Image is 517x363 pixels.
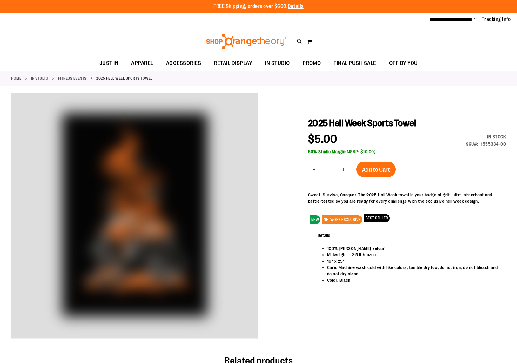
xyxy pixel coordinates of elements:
[389,56,418,70] span: OTF BY YOU
[383,56,424,71] a: OTF BY YOU
[308,227,340,243] span: Details
[308,162,320,178] button: Decrease product quantity
[93,56,125,71] a: JUST IN
[327,258,500,264] li: 16" x 25"
[487,134,506,139] span: In stock
[96,76,153,81] strong: 2025 Hell Week Sports Towel
[308,118,416,129] span: 2025 Hell Week Sports Towel
[337,162,350,178] button: Increase product quantity
[310,215,321,224] span: NEW
[333,56,376,70] span: FINAL PUSH SALE
[296,56,327,71] a: PROMO
[160,56,208,71] a: ACCESSORIES
[466,142,478,147] strong: SKU
[466,134,506,140] div: Availability
[327,277,500,283] li: Color: Black
[11,91,258,339] img: OTF 2025 Hell Week Event Retail
[482,16,511,23] a: Tracking Info
[303,56,321,70] span: PROMO
[308,148,506,155] div: (MSRP: $10.00)
[265,56,290,70] span: IN STUDIO
[327,252,500,258] li: Midweight – 2.5 lb/dozen
[213,3,304,10] p: FREE Shipping, orders over $600.
[308,149,346,154] b: 50% Studio Margin
[99,56,119,70] span: JUST IN
[166,56,201,70] span: ACCESSORIES
[308,192,506,204] div: Sweat, Survive, Conquer. The 2025 Hell Week towel is your badge of grit- ultra-absorbent and batt...
[207,56,258,71] a: RETAIL DISPLAY
[31,76,49,81] a: IN STUDIO
[258,56,296,70] a: IN STUDIO
[320,162,337,177] input: Product quantity
[364,214,390,222] span: BEST SELLER
[125,56,160,71] a: APPAREL
[327,264,500,277] li: Care: Machine wash cold with like colors, tumble dry low, do not iron, do not bleach and do not d...
[308,133,337,146] span: $5.00
[131,56,153,70] span: APPAREL
[362,166,390,173] span: Add to Cart
[205,34,287,49] img: Shop Orangetheory
[11,76,21,81] a: Home
[327,245,500,252] li: 100% [PERSON_NAME] velour
[356,162,396,177] button: Add to Cart
[11,93,258,340] div: OTF 2025 Hell Week Event Retail
[481,141,506,147] div: 1555334-00
[288,3,304,9] a: Details
[474,16,477,23] button: Account menu
[214,56,252,70] span: RETAIL DISPLAY
[322,215,362,224] span: NETWORK EXCLUSIVE
[327,56,383,71] a: FINAL PUSH SALE
[58,76,87,81] a: Fitness Events
[11,93,258,340] div: carousel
